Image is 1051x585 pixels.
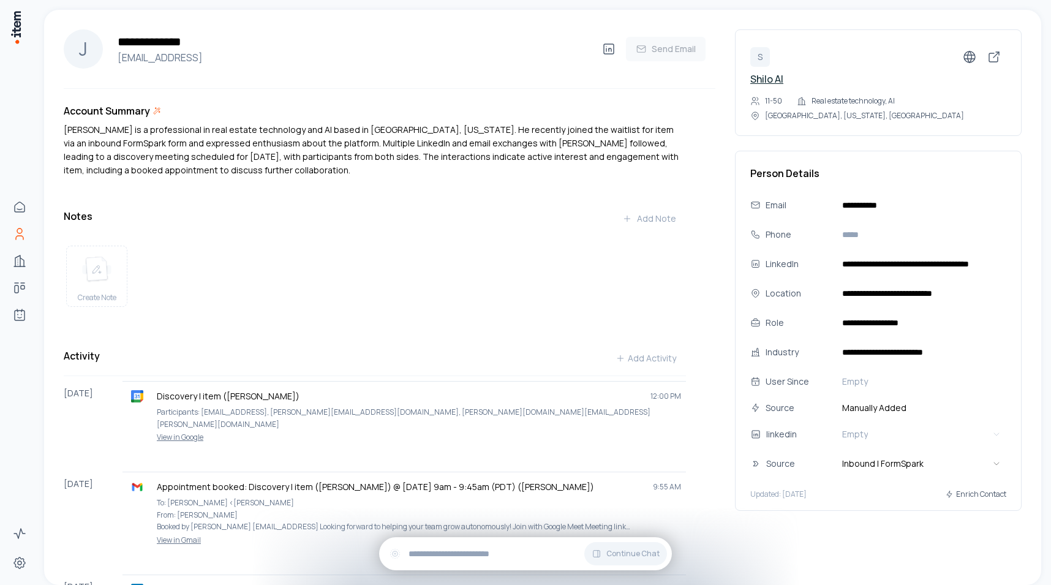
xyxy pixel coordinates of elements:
[64,472,122,550] div: [DATE]
[766,457,845,470] div: Source
[78,293,116,303] span: Create Note
[157,481,643,493] p: Appointment booked: Discovery | item ([PERSON_NAME]) @ [DATE] 9am - 9:45am (PDT) ([PERSON_NAME])
[837,401,1006,415] span: Manually Added
[945,483,1006,505] button: Enrich Contact
[7,303,32,327] a: Agents
[157,390,641,402] p: Discovery | item ([PERSON_NAME])
[650,391,681,401] span: 12:00 PM
[7,521,32,546] a: Activity
[127,432,681,442] a: View in Google
[612,206,686,231] button: Add Note
[131,481,143,493] img: gmail logo
[7,249,32,273] a: Companies
[113,50,597,65] h4: [EMAIL_ADDRESS]
[7,551,32,575] a: Settings
[766,316,832,330] div: Role
[653,482,681,492] span: 9:55 AM
[766,228,832,241] div: Phone
[7,276,32,300] a: Deals
[750,47,770,67] div: S
[64,381,122,447] div: [DATE]
[622,213,676,225] div: Add Note
[131,390,143,402] img: gcal logo
[766,428,845,441] div: linkedin
[606,346,686,371] button: Add Activity
[765,111,964,121] p: [GEOGRAPHIC_DATA], [US_STATE], [GEOGRAPHIC_DATA]
[379,537,672,570] div: Continue Chat
[64,209,92,224] h3: Notes
[64,349,100,363] h3: Activity
[64,123,686,177] p: [PERSON_NAME] is a professional in real estate technology and AI based in [GEOGRAPHIC_DATA], [US_...
[766,287,832,300] div: Location
[812,96,895,106] p: Real estate technology, AI
[837,372,1006,391] button: Empty
[64,29,103,69] div: J
[64,104,150,118] h3: Account Summary
[606,549,660,559] span: Continue Chat
[766,257,832,271] div: LinkedIn
[584,542,667,565] button: Continue Chat
[157,497,681,533] p: To: [PERSON_NAME] <[PERSON_NAME] From: [PERSON_NAME] Booked by [PERSON_NAME] [EMAIL_ADDRESS] Look...
[766,375,832,388] div: User Since
[750,166,1006,181] h3: Person Details
[842,376,868,388] span: Empty
[7,195,32,219] a: Home
[766,198,832,212] div: Email
[7,222,32,246] a: People
[82,256,111,283] img: create note
[66,246,127,307] button: create noteCreate Note
[766,345,832,359] div: Industry
[766,401,832,415] div: Source
[157,406,681,430] p: Participants: [EMAIL_ADDRESS], [PERSON_NAME][EMAIL_ADDRESS][DOMAIN_NAME], [PERSON_NAME][DOMAIN_NA...
[10,10,22,45] img: Item Brain Logo
[765,96,782,106] p: 11-50
[842,428,868,440] span: Empty
[750,72,783,86] a: Shilo AI
[750,489,807,499] p: Updated: [DATE]
[837,425,1006,444] button: Empty
[127,535,681,545] a: View in Gmail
